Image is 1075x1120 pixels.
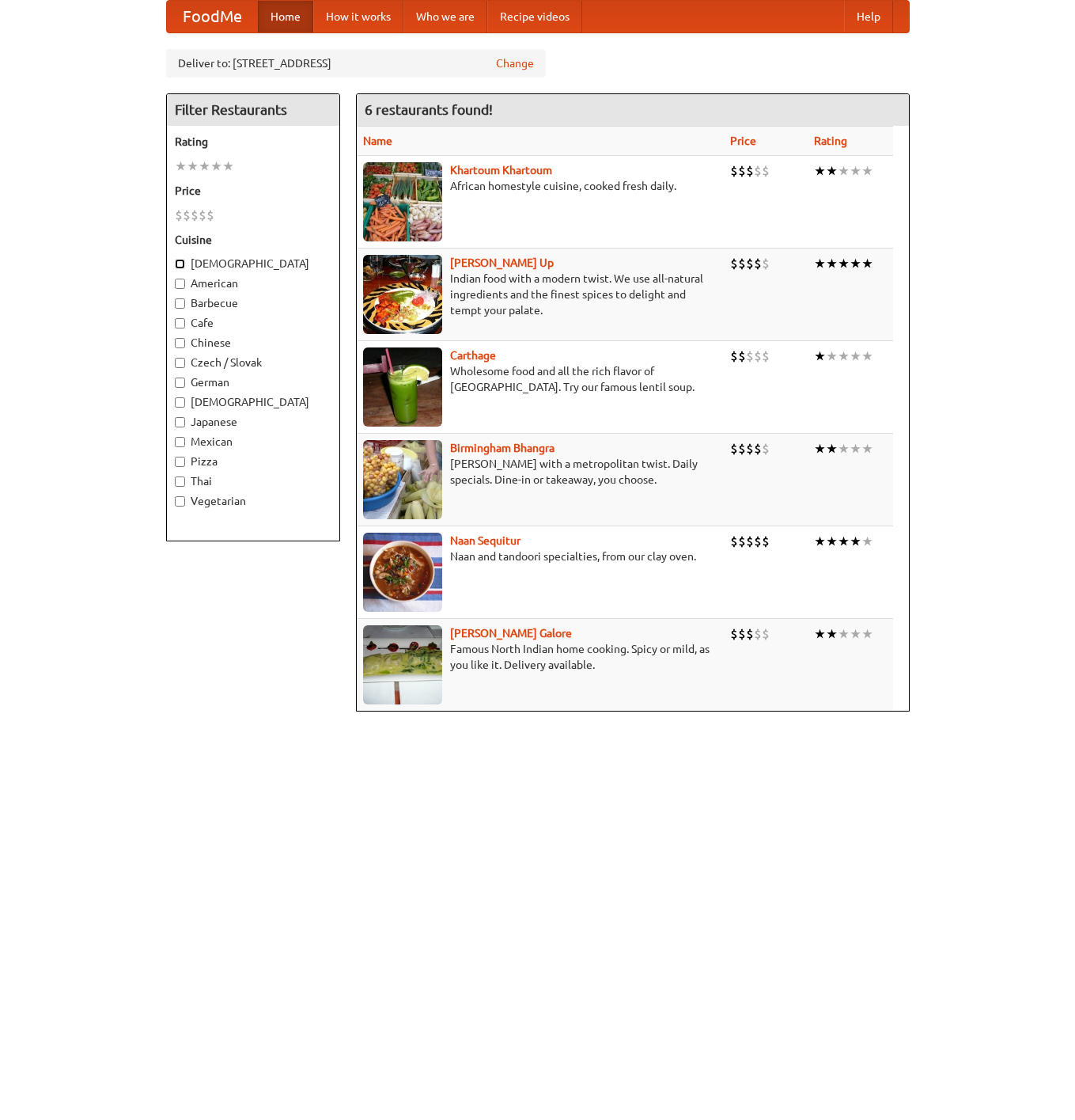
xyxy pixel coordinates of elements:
li: $ [762,347,770,365]
p: [PERSON_NAME] with a metropolitan twist. Daily specials. Dine-in or takeaway, you choose. [363,456,717,488]
li: $ [738,440,746,457]
li: ★ [814,255,826,272]
a: Naan Sequitur [450,534,520,547]
li: $ [746,255,754,272]
a: Home [258,1,313,32]
li: ★ [861,255,873,272]
li: $ [754,162,762,180]
li: ★ [814,347,826,365]
li: ★ [838,625,850,643]
li: $ [206,207,214,224]
li: $ [762,625,770,643]
li: $ [730,625,738,643]
li: $ [738,625,746,643]
li: ★ [850,440,861,457]
label: American [175,275,331,291]
h4: Filter Restaurants [167,94,339,126]
ng-pluralize: 6 restaurants found! [365,102,493,117]
li: $ [730,347,738,365]
label: Japanese [175,414,331,430]
li: ★ [838,533,850,550]
input: Japanese [175,417,185,427]
li: ★ [826,440,838,457]
b: Birmingham Bhangra [450,442,555,454]
li: $ [754,255,762,272]
img: naansequitur.jpg [363,533,442,612]
li: $ [746,625,754,643]
li: $ [199,207,206,224]
img: curryup.jpg [363,255,442,334]
li: $ [738,347,746,365]
label: Pizza [175,454,331,469]
a: [PERSON_NAME] Galore [450,627,572,640]
li: ★ [861,440,873,457]
li: ★ [861,162,873,180]
li: $ [746,533,754,550]
li: ★ [850,533,861,550]
li: $ [191,207,199,224]
li: $ [738,255,746,272]
li: ★ [850,625,861,643]
li: ★ [175,158,187,175]
li: ★ [210,158,222,175]
label: Vegetarian [175,493,331,509]
li: $ [738,162,746,180]
li: $ [730,533,738,550]
label: Thai [175,473,331,489]
li: $ [762,440,770,457]
li: ★ [187,158,199,175]
a: Rating [814,135,847,147]
input: Czech / Slovak [175,358,185,368]
li: $ [754,533,762,550]
li: $ [730,162,738,180]
a: Carthage [450,349,496,362]
li: ★ [838,255,850,272]
li: ★ [850,347,861,365]
a: Help [844,1,893,32]
li: $ [730,440,738,457]
a: Price [730,135,756,147]
img: khartoum.jpg [363,162,442,241]
div: Deliver to: [STREET_ADDRESS] [166,49,546,78]
a: Change [496,55,534,71]
li: ★ [814,440,826,457]
li: ★ [826,347,838,365]
label: Mexican [175,434,331,450]
li: ★ [850,162,861,180]
li: $ [762,255,770,272]
img: currygalore.jpg [363,625,442,704]
label: Chinese [175,335,331,351]
li: ★ [814,162,826,180]
a: [PERSON_NAME] Up [450,256,554,269]
input: Barbecue [175,298,185,309]
li: $ [754,440,762,457]
li: $ [183,207,191,224]
p: Naan and tandoori specialties, from our clay oven. [363,549,717,564]
li: ★ [850,255,861,272]
p: Famous North Indian home cooking. Spicy or mild, as you like it. Delivery available. [363,641,717,673]
li: $ [738,533,746,550]
input: Thai [175,476,185,487]
li: ★ [861,533,873,550]
input: Chinese [175,338,185,348]
input: Mexican [175,437,185,447]
li: $ [746,347,754,365]
input: [DEMOGRAPHIC_DATA] [175,259,185,269]
p: African homestyle cuisine, cooked fresh daily. [363,178,717,194]
img: bhangra.jpg [363,440,442,519]
p: Wholesome food and all the rich flavor of [GEOGRAPHIC_DATA]. Try our famous lentil soup. [363,363,717,395]
li: $ [754,347,762,365]
b: Khartoum Khartoum [450,164,552,177]
input: [DEMOGRAPHIC_DATA] [175,397,185,408]
a: FoodMe [167,1,258,32]
h5: Price [175,183,331,199]
p: Indian food with a modern twist. We use all-natural ingredients and the finest spices to delight ... [363,271,717,318]
li: ★ [861,347,873,365]
li: $ [746,440,754,457]
a: Name [363,135,392,147]
label: Cafe [175,315,331,331]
